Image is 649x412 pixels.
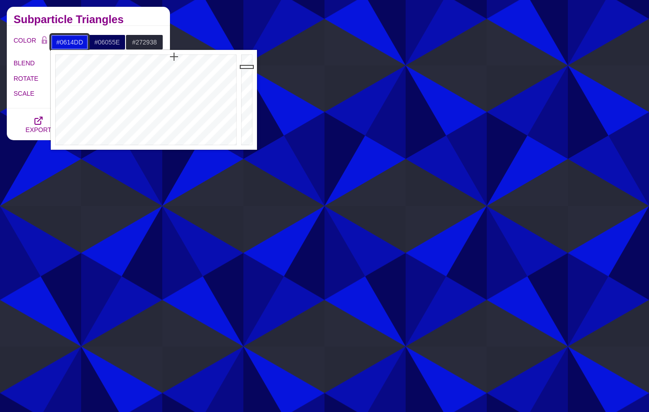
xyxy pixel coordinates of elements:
label: ROTATE [14,73,51,84]
label: SCALE [14,88,51,99]
button: Color Lock [38,34,51,47]
h2: Subparticle Triangles [14,16,163,23]
label: BLEND [14,57,51,69]
label: COLOR [14,34,38,50]
span: EXPORT [25,126,51,133]
button: EXPORT [14,108,63,140]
